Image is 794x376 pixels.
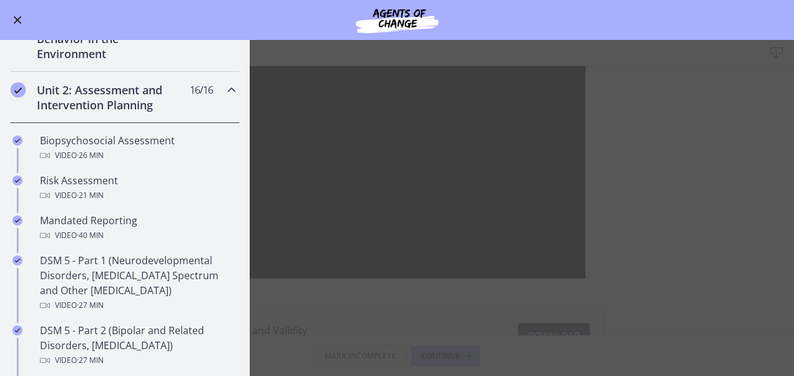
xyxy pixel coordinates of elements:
span: · 27 min [77,353,104,368]
div: Biopsychosocial Assessment [40,133,235,163]
i: Completed [12,215,22,225]
div: Video [40,298,235,313]
h2: Unit 2: Assessment and Intervention Planning [37,82,189,112]
div: DSM 5 - Part 1 (Neurodevelopmental Disorders, [MEDICAL_DATA] Spectrum and Other [MEDICAL_DATA]) [40,253,235,313]
span: · 26 min [77,148,104,163]
div: Mandated Reporting [40,213,235,243]
div: Risk Assessment [40,173,235,203]
span: 16 / 16 [190,82,213,97]
span: · 27 min [77,298,104,313]
button: Enable menu [10,12,25,27]
div: Video [40,353,235,368]
div: Video [40,148,235,163]
i: Completed [12,136,22,146]
span: · 21 min [77,188,104,203]
img: Agents of Change [322,5,472,35]
i: Completed [12,176,22,186]
span: · 40 min [77,228,104,243]
i: Completed [11,82,26,97]
div: Video [40,228,235,243]
i: Completed [12,255,22,265]
div: Video [40,188,235,203]
div: DSM 5 - Part 2 (Bipolar and Related Disorders, [MEDICAL_DATA]) [40,323,235,368]
i: Completed [12,325,22,335]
